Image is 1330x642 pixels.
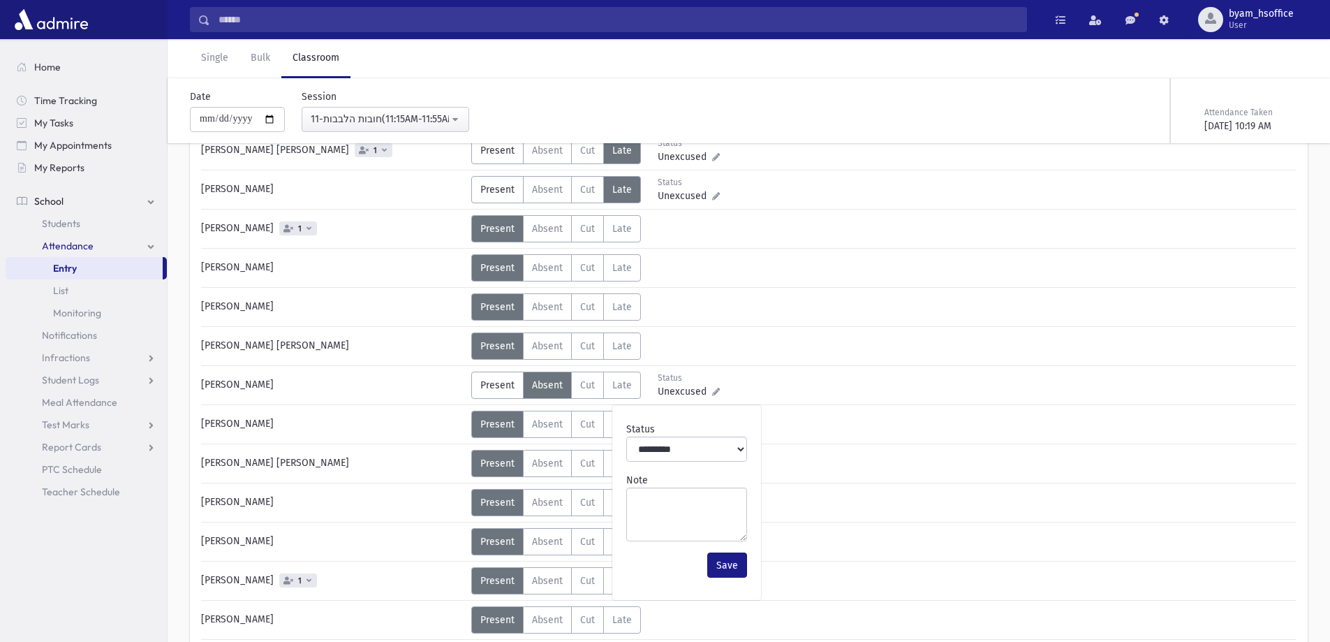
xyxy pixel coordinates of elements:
[1204,106,1305,119] div: Attendance Taken
[480,223,515,235] span: Present
[34,94,97,107] span: Time Tracking
[1204,119,1305,133] div: [DATE] 10:19 AM
[194,137,471,164] div: [PERSON_NAME] [PERSON_NAME]
[471,528,641,555] div: AttTypes
[471,489,641,516] div: AttTypes
[707,553,747,578] button: Save
[658,384,712,399] span: Unexcused
[658,176,720,189] div: Status
[42,486,120,498] span: Teacher Schedule
[580,379,595,391] span: Cut
[34,117,73,129] span: My Tasks
[239,39,281,78] a: Bulk
[626,473,648,488] label: Note
[6,436,167,458] a: Report Cards
[6,279,167,302] a: List
[532,184,563,196] span: Absent
[532,145,563,156] span: Absent
[612,379,632,391] span: Late
[580,536,595,548] span: Cut
[194,606,471,634] div: [PERSON_NAME]
[480,497,515,509] span: Present
[532,575,563,587] span: Absent
[471,333,641,360] div: AttTypes
[480,614,515,626] span: Present
[480,145,515,156] span: Present
[580,301,595,313] span: Cut
[34,161,84,174] span: My Reports
[194,528,471,555] div: [PERSON_NAME]
[471,254,641,282] div: AttTypes
[42,441,101,453] span: Report Cards
[42,418,89,431] span: Test Marks
[480,575,515,587] span: Present
[34,195,64,207] span: School
[6,134,167,156] a: My Appointments
[580,614,595,626] span: Cut
[42,396,117,409] span: Meal Attendance
[194,372,471,399] div: [PERSON_NAME]
[532,614,563,626] span: Absent
[6,112,167,134] a: My Tasks
[1229,20,1294,31] span: User
[194,293,471,321] div: [PERSON_NAME]
[295,576,304,585] span: 1
[532,536,563,548] span: Absent
[6,156,167,179] a: My Reports
[6,369,167,391] a: Student Logs
[626,422,655,437] label: Status
[194,176,471,203] div: [PERSON_NAME]
[210,7,1026,32] input: Search
[480,536,515,548] span: Present
[532,301,563,313] span: Absent
[480,379,515,391] span: Present
[471,606,641,634] div: AttTypes
[480,301,515,313] span: Present
[6,481,167,503] a: Teacher Schedule
[194,567,471,594] div: [PERSON_NAME]
[580,575,595,587] span: Cut
[6,56,167,78] a: Home
[295,224,304,233] span: 1
[612,145,632,156] span: Late
[532,223,563,235] span: Absent
[480,418,515,430] span: Present
[471,293,641,321] div: AttTypes
[53,307,101,319] span: Monitoring
[194,215,471,242] div: [PERSON_NAME]
[1229,8,1294,20] span: byam_hsoffice
[471,137,641,164] div: AttTypes
[190,39,239,78] a: Single
[6,212,167,235] a: Students
[471,176,641,203] div: AttTypes
[6,190,167,212] a: School
[612,184,632,196] span: Late
[194,489,471,516] div: [PERSON_NAME]
[11,6,91,34] img: AdmirePro
[480,262,515,274] span: Present
[612,262,632,274] span: Late
[580,418,595,430] span: Cut
[580,262,595,274] span: Cut
[42,351,90,364] span: Infractions
[471,215,641,242] div: AttTypes
[532,418,563,430] span: Absent
[580,340,595,352] span: Cut
[302,89,337,104] label: Session
[34,139,112,152] span: My Appointments
[194,450,471,477] div: [PERSON_NAME] [PERSON_NAME]
[658,149,712,164] span: Unexcused
[6,346,167,369] a: Infractions
[42,463,102,476] span: PTC Schedule
[42,374,99,386] span: Student Logs
[612,301,632,313] span: Late
[53,262,77,275] span: Entry
[6,257,163,279] a: Entry
[612,340,632,352] span: Late
[658,189,712,203] span: Unexcused
[42,240,94,252] span: Attendance
[6,324,167,346] a: Notifications
[6,458,167,481] a: PTC Schedule
[480,340,515,352] span: Present
[190,89,211,104] label: Date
